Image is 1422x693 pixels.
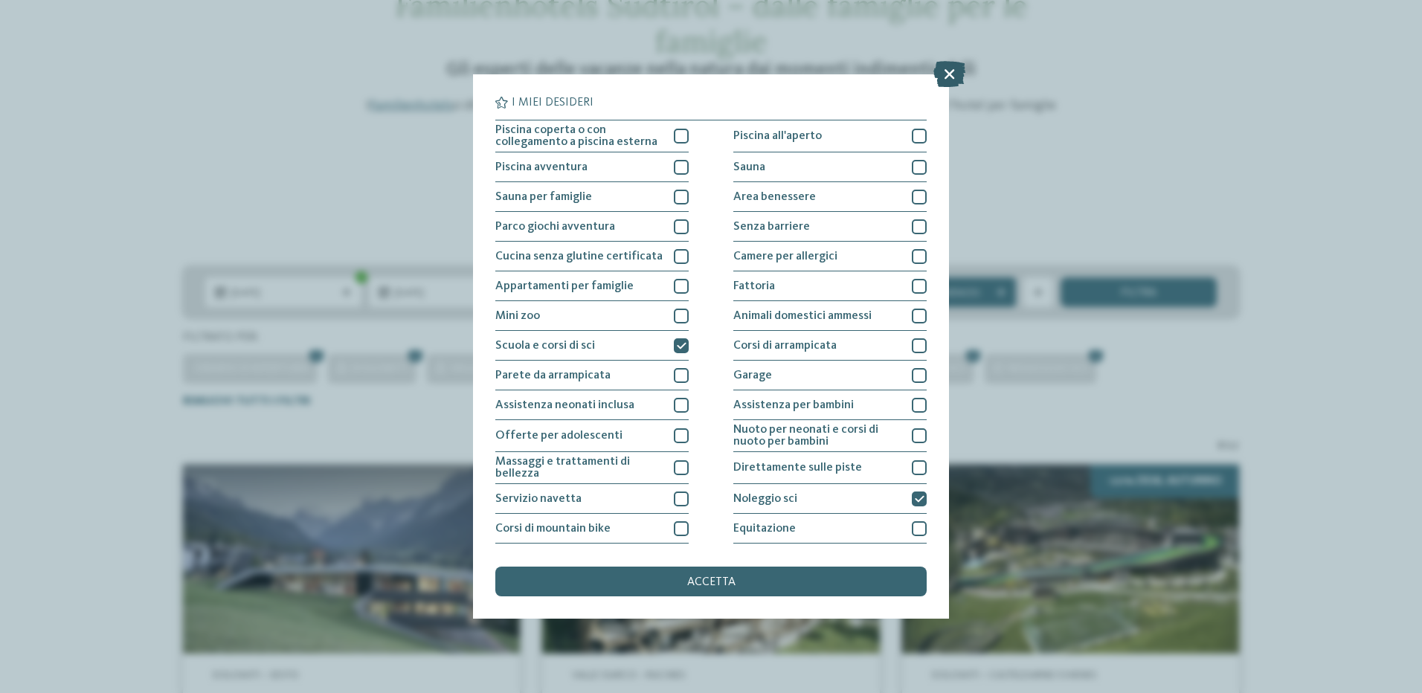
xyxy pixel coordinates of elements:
[733,161,765,173] span: Sauna
[733,130,822,142] span: Piscina all'aperto
[687,576,736,588] span: accetta
[495,310,540,322] span: Mini zoo
[495,493,582,505] span: Servizio navetta
[733,370,772,381] span: Garage
[495,280,634,292] span: Appartamenti per famiglie
[512,97,593,109] span: I miei desideri
[495,523,611,535] span: Corsi di mountain bike
[733,280,775,292] span: Fattoria
[733,462,862,474] span: Direttamente sulle piste
[733,493,797,505] span: Noleggio sci
[495,430,622,442] span: Offerte per adolescenti
[733,221,810,233] span: Senza barriere
[733,251,837,262] span: Camere per allergici
[733,424,901,448] span: Nuoto per neonati e corsi di nuoto per bambini
[733,340,837,352] span: Corsi di arrampicata
[733,310,872,322] span: Animali domestici ammessi
[733,399,854,411] span: Assistenza per bambini
[495,161,588,173] span: Piscina avventura
[495,399,634,411] span: Assistenza neonati inclusa
[495,370,611,381] span: Parete da arrampicata
[495,251,663,262] span: Cucina senza glutine certificata
[495,221,615,233] span: Parco giochi avventura
[495,340,595,352] span: Scuola e corsi di sci
[733,523,796,535] span: Equitazione
[495,191,592,203] span: Sauna per famiglie
[733,191,816,203] span: Area benessere
[495,124,663,148] span: Piscina coperta o con collegamento a piscina esterna
[495,456,663,480] span: Massaggi e trattamenti di bellezza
